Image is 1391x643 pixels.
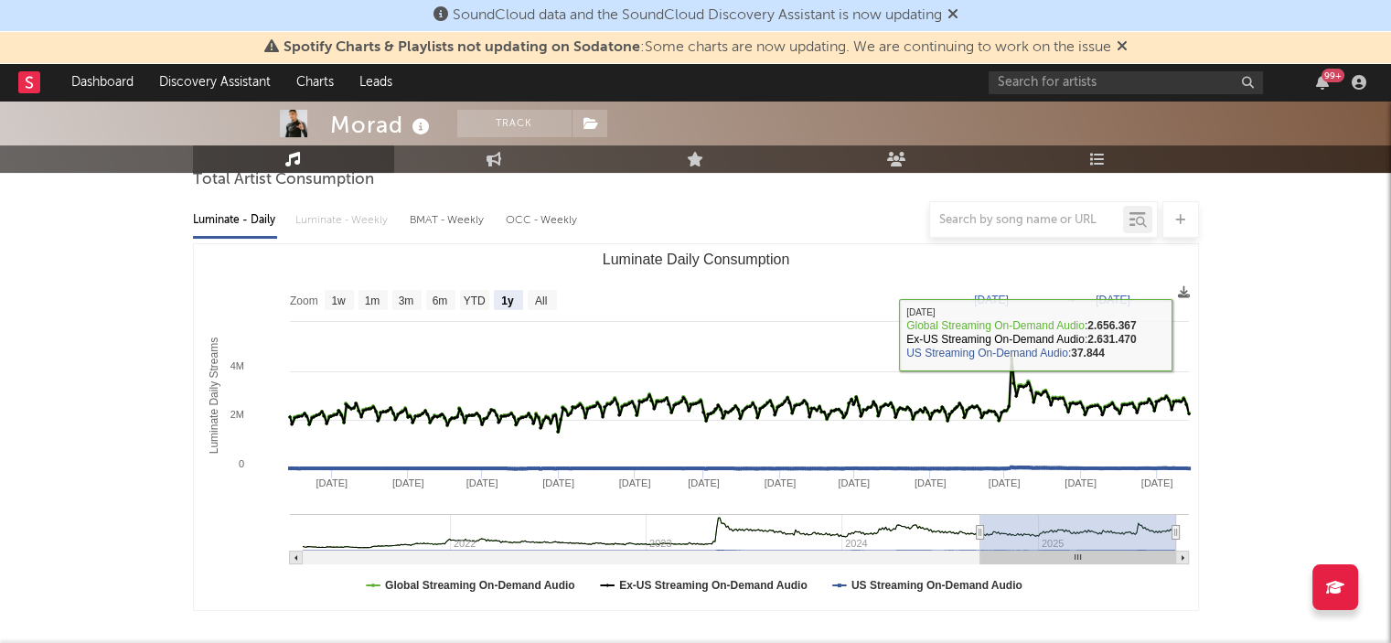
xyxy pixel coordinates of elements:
div: Morad [330,110,434,140]
text: Global Streaming On-Demand Audio [385,579,575,592]
text: US Streaming On-Demand Audio [851,579,1022,592]
text: Luminate Daily Streams [208,338,220,454]
text: 3m [398,295,413,307]
text: Luminate Daily Consumption [602,252,789,267]
text: [DATE] [988,477,1020,488]
button: 99+ [1316,75,1329,90]
text: 2M [230,409,243,420]
text: Ex-US Streaming On-Demand Audio [619,579,808,592]
text: [DATE] [838,477,870,488]
text: 6m [432,295,447,307]
text: [DATE] [618,477,650,488]
svg: Luminate Daily Consumption [194,244,1198,610]
div: 99 + [1321,69,1344,82]
text: Zoom [290,295,318,307]
a: Discovery Assistant [146,64,284,101]
input: Search for artists [989,71,1263,94]
text: [DATE] [764,477,796,488]
span: : Some charts are now updating. We are continuing to work on the issue [284,40,1111,55]
a: Dashboard [59,64,146,101]
text: [DATE] [1096,294,1130,306]
span: Dismiss [947,8,958,23]
text: [DATE] [914,477,946,488]
span: Total Artist Consumption [193,169,374,191]
text: [DATE] [542,477,574,488]
text: 1w [331,295,346,307]
text: 4M [230,360,243,371]
text: 0 [238,458,243,469]
text: All [534,295,546,307]
text: YTD [463,295,485,307]
text: [DATE] [688,477,720,488]
a: Charts [284,64,347,101]
text: [DATE] [1065,477,1097,488]
input: Search by song name or URL [930,213,1123,228]
text: [DATE] [391,477,423,488]
span: SoundCloud data and the SoundCloud Discovery Assistant is now updating [453,8,942,23]
text: → [1065,294,1076,306]
text: [DATE] [316,477,348,488]
text: [DATE] [1140,477,1172,488]
span: Spotify Charts & Playlists not updating on Sodatone [284,40,640,55]
text: 1y [501,295,514,307]
a: Leads [347,64,405,101]
text: [DATE] [465,477,498,488]
text: [DATE] [974,294,1009,306]
text: 1m [364,295,380,307]
span: Dismiss [1117,40,1128,55]
button: Track [457,110,572,137]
